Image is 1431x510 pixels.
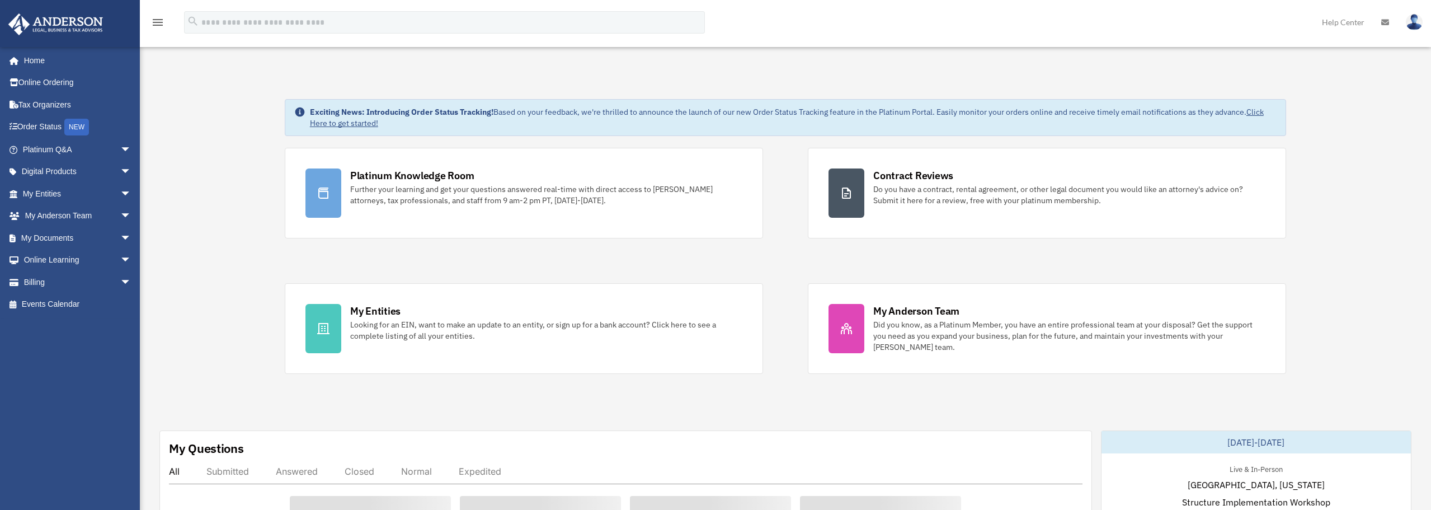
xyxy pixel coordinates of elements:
div: Answered [276,466,318,477]
span: arrow_drop_down [120,183,143,205]
a: My Entities Looking for an EIN, want to make an update to an entity, or sign up for a bank accoun... [285,283,763,374]
a: Online Learningarrow_drop_down [8,249,148,272]
div: Further your learning and get your questions answered real-time with direct access to [PERSON_NAM... [350,184,742,206]
span: arrow_drop_down [120,249,143,272]
a: Home [8,49,143,72]
a: Platinum Q&Aarrow_drop_down [8,138,148,161]
div: My Questions [169,440,244,457]
a: My Documentsarrow_drop_down [8,227,148,249]
span: arrow_drop_down [120,205,143,228]
i: search [187,15,199,27]
div: Platinum Knowledge Room [350,169,474,183]
a: Platinum Knowledge Room Further your learning and get your questions answered real-time with dire... [285,148,763,238]
div: Closed [345,466,374,477]
span: arrow_drop_down [120,227,143,250]
div: My Entities [350,304,401,318]
a: Tax Organizers [8,93,148,116]
span: Structure Implementation Workshop [1182,495,1330,509]
a: Click Here to get started! [310,107,1264,128]
div: Contract Reviews [873,169,953,183]
div: Submitted [206,466,249,477]
a: Online Ordering [8,72,148,94]
img: Anderson Advisors Platinum Portal [5,13,106,35]
a: Contract Reviews Do you have a contract, rental agreement, or other legal document you would like... [808,148,1286,238]
a: My Entitiesarrow_drop_down [8,183,148,205]
a: My Anderson Team Did you know, as a Platinum Member, you have an entire professional team at your... [808,283,1286,374]
a: Order StatusNEW [8,116,148,139]
div: [DATE]-[DATE] [1102,431,1411,453]
a: Billingarrow_drop_down [8,271,148,293]
span: arrow_drop_down [120,161,143,184]
span: arrow_drop_down [120,271,143,294]
a: Events Calendar [8,293,148,316]
strong: Exciting News: Introducing Order Status Tracking! [310,107,493,117]
i: menu [151,16,164,29]
div: Normal [401,466,432,477]
div: All [169,466,180,477]
div: Based on your feedback, we're thrilled to announce the launch of our new Order Status Tracking fe... [310,106,1277,129]
div: Live & In-Person [1221,462,1292,474]
a: Digital Productsarrow_drop_down [8,161,148,183]
div: NEW [64,119,89,135]
span: arrow_drop_down [120,138,143,161]
div: Looking for an EIN, want to make an update to an entity, or sign up for a bank account? Click her... [350,319,742,341]
div: Did you know, as a Platinum Member, you have an entire professional team at your disposal? Get th... [873,319,1265,353]
div: My Anderson Team [873,304,959,318]
div: Do you have a contract, rental agreement, or other legal document you would like an attorney's ad... [873,184,1265,206]
a: menu [151,20,164,29]
img: User Pic [1406,14,1423,30]
div: Expedited [459,466,501,477]
a: My Anderson Teamarrow_drop_down [8,205,148,227]
span: [GEOGRAPHIC_DATA], [US_STATE] [1188,478,1325,492]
